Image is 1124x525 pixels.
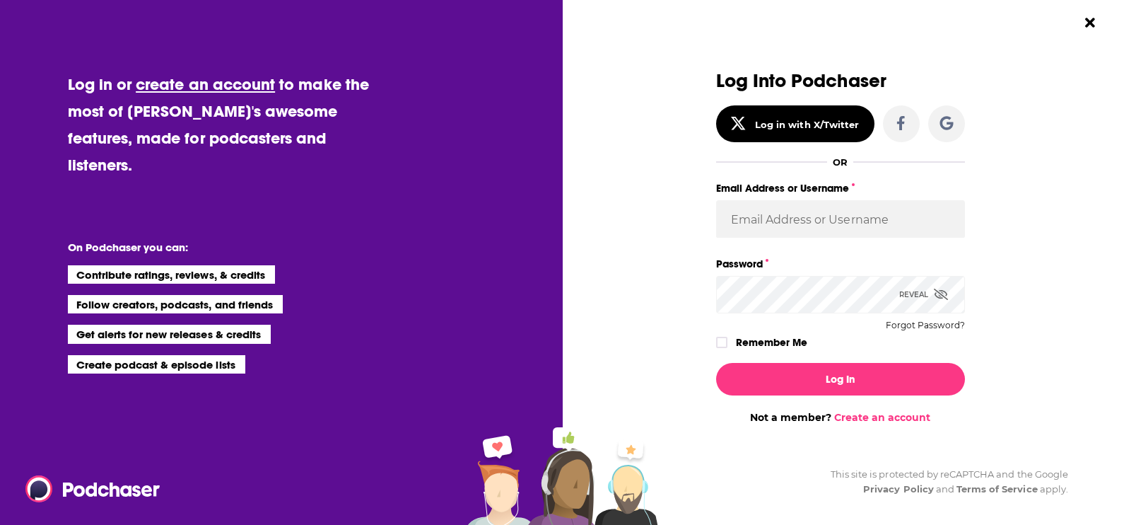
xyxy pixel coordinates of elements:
button: Forgot Password? [886,321,965,330]
li: Follow creators, podcasts, and friends [68,295,283,313]
img: Podchaser - Follow, Share and Rate Podcasts [25,475,161,502]
div: Reveal [899,276,948,313]
input: Email Address or Username [716,200,965,238]
div: This site is protected by reCAPTCHA and the Google and apply. [819,467,1068,497]
a: Podchaser - Follow, Share and Rate Podcasts [25,475,150,502]
button: Log in with X/Twitter [716,105,874,142]
li: Contribute ratings, reviews, & credits [68,265,276,284]
a: create an account [136,74,275,94]
label: Email Address or Username [716,179,965,197]
li: Get alerts for new releases & credits [68,325,271,343]
li: On Podchaser you can: [68,241,351,254]
label: Password [716,255,965,273]
div: Not a member? [716,411,965,424]
button: Close Button [1077,9,1103,36]
a: Privacy Policy [863,483,934,495]
label: Remember Me [736,333,807,352]
button: Log In [716,363,965,396]
h3: Log Into Podchaser [716,71,965,91]
a: Create an account [834,411,930,424]
a: Terms of Service [956,483,1038,495]
li: Create podcast & episode lists [68,355,245,374]
div: Log in with X/Twitter [755,119,859,130]
div: OR [833,156,848,168]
